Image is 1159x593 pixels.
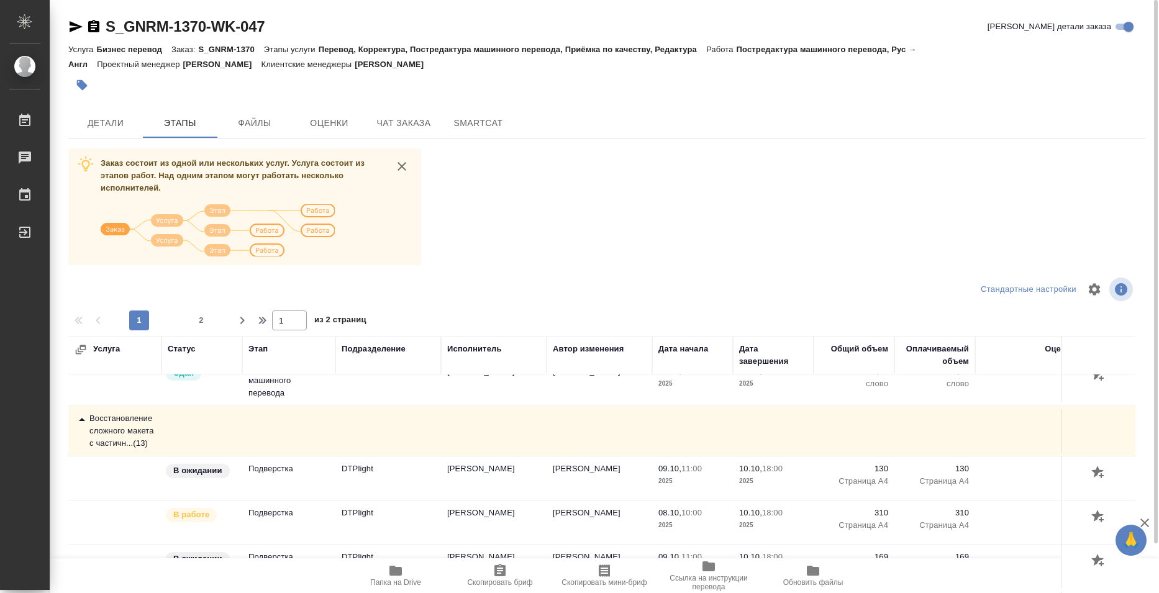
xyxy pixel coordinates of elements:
p: 2025 [739,378,807,390]
p: Клиентские менеджеры [261,60,355,69]
p: 130 [820,463,888,475]
button: Скопировать мини-бриф [552,558,657,593]
button: Добавить оценку [1088,365,1109,386]
span: Скопировать бриф [467,578,532,587]
td: [PERSON_NAME] [547,545,652,588]
p: 18:00 [762,464,783,473]
div: Статус [168,343,196,355]
button: Добавить оценку [1088,551,1109,572]
button: Папка на Drive [343,558,448,593]
p: Этапы услуги [264,45,319,54]
button: Скопировать ссылку для ЯМессенджера [68,19,83,34]
div: Дата завершения [739,343,807,368]
p: 09.10, [658,464,681,473]
p: Подверстка [248,463,329,475]
p: Страница А4 [901,475,969,487]
p: Перевод, Корректура, Постредактура машинного перевода, Приёмка по качеству, Редактура [319,45,706,54]
span: Ссылка на инструкции перевода [664,574,753,591]
p: Заказ: [171,45,198,54]
p: 18:00 [762,508,783,517]
p: 2025 [739,475,807,487]
button: Добавить тэг [68,71,96,99]
p: 310 [820,507,888,519]
p: [PERSON_NAME] [355,60,433,69]
span: Этапы [150,115,210,131]
p: 2025 [658,519,727,532]
p: Работа [706,45,737,54]
div: Автор изменения [553,343,624,355]
div: Оплачиваемый объем [901,343,969,368]
td: [PERSON_NAME] [441,456,547,500]
p: Бизнес перевод [96,45,171,54]
div: split button [978,280,1079,299]
button: Добавить оценку [1088,507,1109,528]
td: DTPlight [335,545,441,588]
td: [PERSON_NAME] [547,500,652,544]
button: Добавить оценку [1088,463,1109,484]
td: DTPlight [335,500,441,544]
p: Проектный менеджер [97,60,183,69]
p: 169 [901,551,969,563]
button: Скопировать ссылку [86,19,101,34]
p: 11:00 [681,464,702,473]
p: 10:00 [681,508,702,517]
td: [PERSON_NAME] [547,456,652,500]
button: 2 [191,310,211,330]
button: 🙏 [1116,525,1147,556]
p: 169 [820,551,888,563]
button: close [393,157,411,176]
div: Этап [248,343,268,355]
div: Дата начала [658,343,708,355]
p: 10.10, [739,508,762,517]
span: Скопировать мини-бриф [561,578,647,587]
span: Обновить файлы [783,578,843,587]
span: Оценки [299,115,359,131]
td: [PERSON_NAME] [547,359,652,402]
p: 10.10, [739,552,762,561]
div: Оценка [1045,343,1075,355]
p: 2025 [739,519,807,532]
td: DTPlight [335,456,441,500]
span: Заказ состоит из одной или нескольких услуг. Услуга состоит из этапов работ. Над одним этапом мог... [101,158,365,192]
td: [PERSON_NAME] [441,359,547,402]
p: Подверстка [248,507,329,519]
p: S_GNRM-1370 [198,45,263,54]
p: В ожидании [173,464,222,477]
span: Посмотреть информацию [1109,278,1135,301]
p: В ожидании [173,553,222,565]
span: Папка на Drive [370,578,421,587]
span: Чат заказа [374,115,434,131]
p: 310 [901,507,969,519]
span: SmartCat [448,115,508,131]
p: 11:00 [681,552,702,561]
p: 09.10, [658,552,681,561]
button: Развернуть [75,343,87,356]
p: 10.10, [739,464,762,473]
span: 🙏 [1120,527,1142,553]
p: 2025 [658,475,727,487]
span: [PERSON_NAME] детали заказа [988,20,1111,33]
p: Страница А4 [901,519,969,532]
span: Детали [76,115,135,131]
p: В работе [173,509,209,521]
td: [PERSON_NAME] [441,545,547,588]
span: Настроить таблицу [1079,274,1109,304]
p: 130 [901,463,969,475]
p: 2025 [658,378,727,390]
div: Исполнитель [447,343,502,355]
p: Страница А4 [820,519,888,532]
div: Восстановление сложного макета с частичн... ( 13 ) [75,412,155,450]
p: Постредактура машинного перевода [248,362,329,399]
p: Подверстка [248,551,329,563]
p: 18:00 [762,552,783,561]
button: Обновить файлы [761,558,865,593]
div: Общий объем [831,343,888,355]
p: 08.10, [658,508,681,517]
p: Услуга [68,45,96,54]
td: [PERSON_NAME] [441,500,547,544]
p: слово [820,378,888,390]
a: S_GNRM-1370-WK-047 [106,18,265,35]
p: слово [901,378,969,390]
span: 2 [191,314,211,327]
button: Скопировать бриф [448,558,552,593]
